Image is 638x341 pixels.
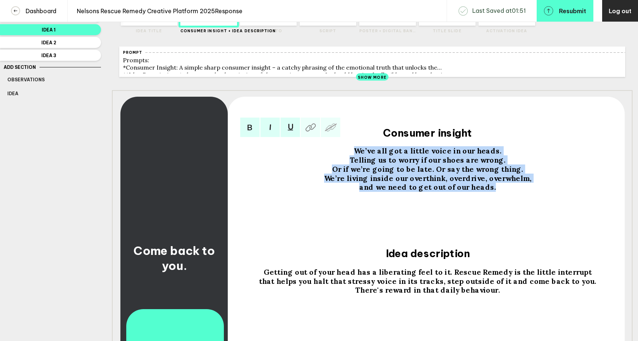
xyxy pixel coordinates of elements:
span: Add Section [4,64,36,70]
label: Title slide [419,29,476,33]
label: Activation Idea [478,29,535,33]
label: Poster + Digital Banner [359,29,416,33]
span: Last Saved at 01 : 51 [472,7,526,15]
span: that helps you halt that stressy voice in its tracks, step outside of it and come back to you. [259,276,596,285]
div: Prompts: *Consumer Insight: A simple sharp consumer insight – a catchy phrasing of the emotional ... [123,56,622,78]
span: Getting out of your head has a liberating feel to it. Rescue Remedy is the little interrupt [264,267,592,277]
span: Consumer insight [383,126,472,139]
span: We’re living inside our overthink, overdrive, overwhelm, [324,174,531,183]
div: Prompt [123,50,142,55]
span: Idea 3 [7,53,90,58]
span: Show More [358,75,387,80]
span: We’ve all got a little voice in our heads. [354,147,502,156]
span: Idea 2 [7,40,90,45]
div: Come back to you. [123,210,225,307]
h4: Nelsons Rescue Remedy Creative Platform 2025 Response [71,7,243,15]
label: Consumer Insight + Idea description [180,29,237,33]
span: Telling us to worry if our shoes are wrong. [349,155,506,164]
label: Script [300,29,356,33]
span: Come back to you. [134,243,217,273]
span: Idea 1 [7,27,90,33]
label: Idea title [121,29,177,33]
span: Resubmit [559,8,586,14]
span: Log out [609,7,631,15]
span: Idea description [386,247,469,260]
span: There's reward in that daily behaviour. [355,285,500,294]
h4: Dashboard [20,7,56,15]
span: Or if we’re going to be late. Or say the wrong thing. [332,164,523,174]
span: and we need to get out of our heads. [359,183,496,192]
